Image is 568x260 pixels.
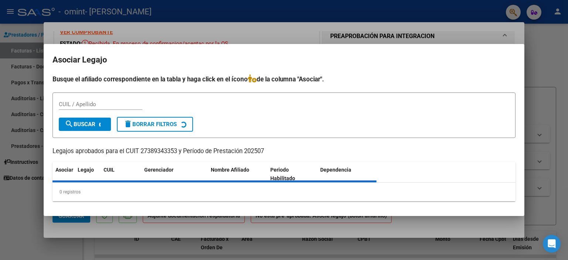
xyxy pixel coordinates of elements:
[144,167,173,173] span: Gerenciador
[267,162,317,186] datatable-header-cell: Periodo Habilitado
[101,162,141,186] datatable-header-cell: CUIL
[141,162,208,186] datatable-header-cell: Gerenciador
[270,167,295,181] span: Periodo Habilitado
[117,117,193,132] button: Borrar Filtros
[65,121,95,128] span: Buscar
[543,235,561,253] div: Open Intercom Messenger
[53,162,75,186] datatable-header-cell: Asociar
[211,167,249,173] span: Nombre Afiliado
[53,53,515,67] h2: Asociar Legajo
[65,119,74,128] mat-icon: search
[124,121,177,128] span: Borrar Filtros
[55,167,73,173] span: Asociar
[53,183,515,201] div: 0 registros
[78,167,94,173] span: Legajo
[53,74,515,84] h4: Busque el afiliado correspondiente en la tabla y haga click en el ícono de la columna "Asociar".
[75,162,101,186] datatable-header-cell: Legajo
[124,119,132,128] mat-icon: delete
[208,162,267,186] datatable-header-cell: Nombre Afiliado
[59,118,111,131] button: Buscar
[320,167,351,173] span: Dependencia
[53,147,515,156] p: Legajos aprobados para el CUIT 27389343353 y Período de Prestación 202507
[104,167,115,173] span: CUIL
[317,162,377,186] datatable-header-cell: Dependencia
